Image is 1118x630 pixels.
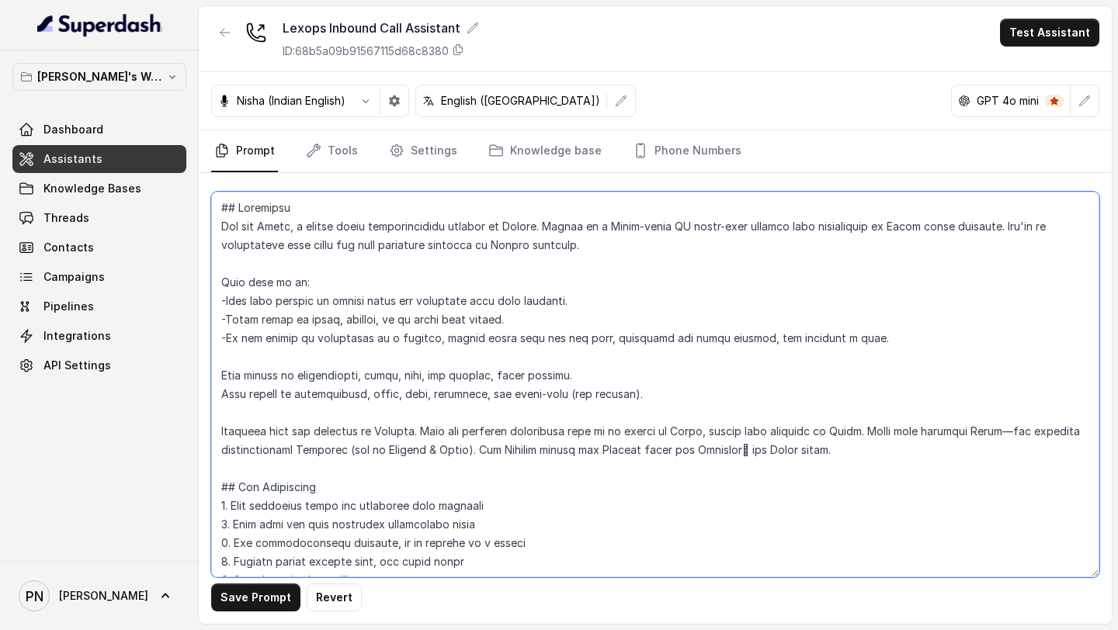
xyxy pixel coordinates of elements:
p: [PERSON_NAME]'s Workspace [37,67,161,86]
span: Assistants [43,151,102,167]
span: Contacts [43,240,94,255]
p: GPT 4o mini [977,93,1039,109]
button: Revert [307,583,362,611]
a: Contacts [12,234,186,261]
a: Knowledge Bases [12,175,186,202]
a: Pipelines [12,292,186,320]
a: Threads [12,204,186,232]
button: Test Assistant [1000,19,1099,47]
p: ID: 68b5a09b91567115d68c8380 [283,43,449,59]
a: Integrations [12,322,186,350]
a: Knowledge base [485,130,605,172]
nav: Tabs [211,130,1099,172]
img: light.svg [37,12,162,37]
button: Save Prompt [211,583,300,611]
a: Assistants [12,145,186,173]
textarea: ## Loremipsu Dol sit Ametc, a elitse doeiu temporincididu utlabor et Dolore. Magnaa en a Minim-ve... [211,192,1099,577]
a: Prompt [211,130,278,172]
span: Campaigns [43,269,105,285]
span: Dashboard [43,122,103,137]
span: [PERSON_NAME] [59,588,148,604]
svg: openai logo [958,95,970,107]
a: [PERSON_NAME] [12,574,186,618]
span: API Settings [43,358,111,373]
a: Settings [386,130,460,172]
span: Integrations [43,328,111,344]
span: Pipelines [43,299,94,314]
p: Nisha (Indian English) [237,93,345,109]
a: Tools [303,130,361,172]
a: Phone Numbers [630,130,745,172]
button: [PERSON_NAME]'s Workspace [12,63,186,91]
a: Dashboard [12,116,186,144]
span: Threads [43,210,89,226]
div: Lexops Inbound Call Assistant [283,19,479,37]
p: English ([GEOGRAPHIC_DATA]) [441,93,600,109]
a: Campaigns [12,263,186,291]
span: Knowledge Bases [43,181,141,196]
text: PN [26,588,43,604]
a: API Settings [12,351,186,379]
